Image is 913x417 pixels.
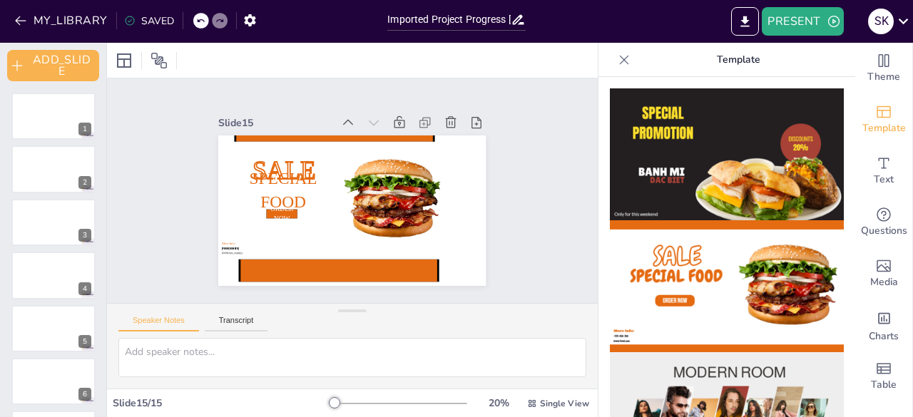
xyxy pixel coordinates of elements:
button: ADD_SLIDE [7,50,99,81]
button: S K [868,7,894,36]
span: More Info: [212,199,225,206]
span: Position [151,52,168,69]
button: EXPORT_TO_POWERPOINT [731,7,759,36]
div: 3 [11,199,96,246]
div: Add a table [855,351,912,402]
div: Slide 15 [244,78,356,126]
div: 2 [11,145,96,192]
button: MY_LIBRARY [11,9,113,32]
div: 1 [11,93,96,140]
div: Add charts and graphs [855,299,912,351]
p: Template [636,43,841,77]
span: Questions [861,223,907,239]
div: Add images, graphics, shapes or video [855,248,912,299]
span: Charts [869,329,899,344]
span: [DOMAIN_NAME] [209,208,230,217]
span: Text [874,172,894,187]
span: [PHONE_NUMBER] [210,203,228,212]
span: Theme [867,69,900,85]
div: 3 [78,229,91,242]
div: 5 [11,305,96,352]
div: 4 [11,252,96,299]
span: Media [870,274,898,290]
div: Change the overall theme [855,43,912,94]
span: Table [871,377,897,393]
span: Special Food [255,138,325,195]
div: 6 [11,358,96,405]
div: 20 % [481,396,516,410]
img: thumb-2.png [610,220,844,352]
span: Template [862,120,906,136]
div: SAVED [124,14,174,28]
span: Single View [540,398,589,409]
div: 6 [78,388,91,401]
div: Layout [113,49,136,72]
input: INSERT_TITLE [387,9,510,30]
div: 4 [78,282,91,295]
button: Speaker Notes [118,316,199,331]
div: 1 [78,123,91,135]
img: thumb-1.png [610,88,844,220]
button: PRESENT [762,7,843,36]
div: Add text boxes [855,145,912,197]
div: S K [868,9,894,34]
div: 5 [78,335,91,348]
div: Add ready made slides [855,94,912,145]
button: Transcript [205,316,268,331]
div: Slide 15 / 15 [113,396,330,410]
div: 2 [78,176,91,189]
div: Get real-time input from your audience [855,197,912,248]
